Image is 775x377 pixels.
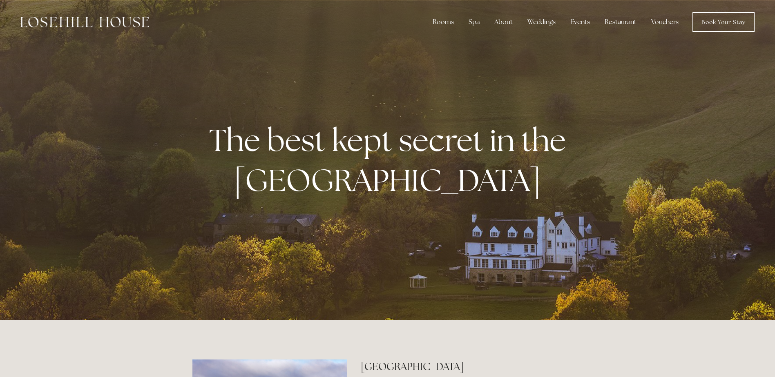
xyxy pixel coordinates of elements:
[426,14,460,30] div: Rooms
[488,14,519,30] div: About
[645,14,685,30] a: Vouchers
[209,120,572,200] strong: The best kept secret in the [GEOGRAPHIC_DATA]
[598,14,643,30] div: Restaurant
[692,12,755,32] a: Book Your Stay
[521,14,562,30] div: Weddings
[361,359,583,374] h2: [GEOGRAPHIC_DATA]
[462,14,486,30] div: Spa
[20,17,149,27] img: Losehill House
[564,14,596,30] div: Events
